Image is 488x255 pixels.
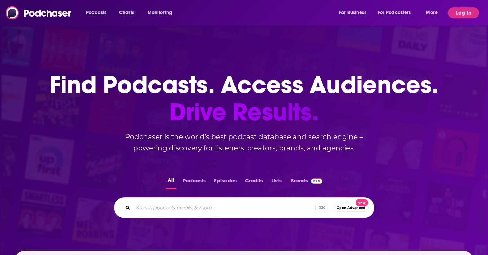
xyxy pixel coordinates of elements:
[291,176,323,189] a: BrandsPodchaser Pro
[269,176,284,189] button: Lists
[81,7,115,18] button: open menu
[119,8,134,18] span: Charts
[6,6,72,19] img: Podchaser - Follow, Share and Rate Podcasts
[334,204,369,212] button: Open AdvancedNew
[143,7,181,18] button: open menu
[106,131,383,153] h2: Podchaser is the world’s best podcast database and search engine – powering discovery for listene...
[114,197,374,218] div: Search podcasts, credits, & more...
[356,199,368,206] span: New
[339,8,366,18] span: For Business
[86,8,106,18] span: Podcasts
[373,7,421,18] button: open menu
[315,203,328,213] span: ⌘ K
[448,7,479,18] button: Log In
[133,202,315,213] input: Search podcasts, credits, & more...
[311,178,323,184] img: Podchaser Pro
[50,98,438,126] span: Drive Results.
[115,7,138,18] a: Charts
[421,7,446,18] button: open menu
[166,176,176,189] button: All
[50,71,438,126] h1: Find Podcasts. Access Audiences.
[243,176,265,189] button: Credits
[334,7,375,18] button: open menu
[378,8,411,18] span: For Podcasters
[148,8,172,18] span: Monitoring
[180,176,208,189] button: Podcasts
[212,176,239,189] button: Episodes
[426,8,438,18] span: More
[337,206,365,210] span: Open Advanced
